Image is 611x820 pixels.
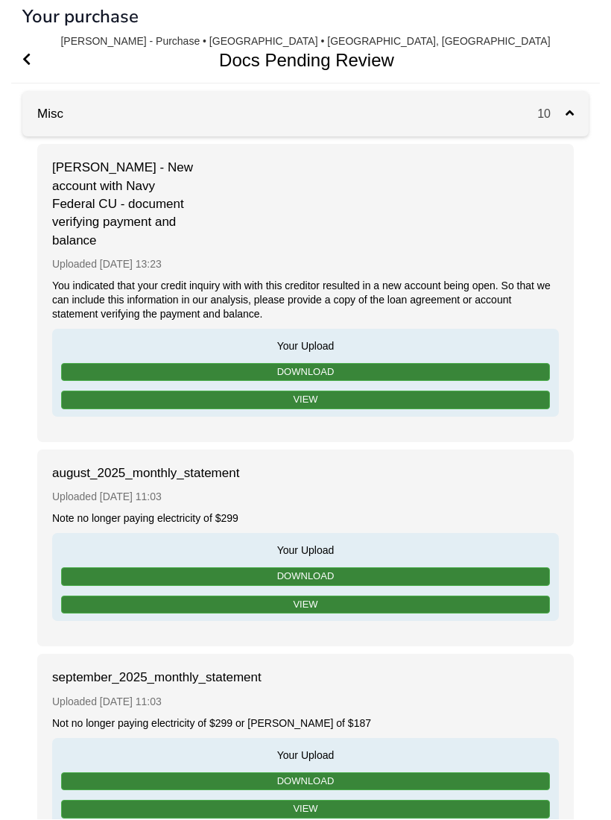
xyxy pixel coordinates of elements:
a: View [61,391,550,410]
span: september_2025_monthly_statement [52,669,201,687]
span: august_2025_monthly_statement [52,465,201,483]
div: [PERSON_NAME] - Purchase • [GEOGRAPHIC_DATA] • [GEOGRAPHIC_DATA], [GEOGRAPHIC_DATA] [60,36,550,48]
a: Download [61,568,550,587]
span: Your Upload [60,541,551,558]
span: [PERSON_NAME] - New account with Navy Federal CU - document verifying payment and balance [52,160,201,250]
a: Misc [22,107,63,122]
div: Note no longer paying electricity of $299 [52,512,559,526]
h1: Docs Pending Review [11,38,583,83]
div: You indicated that your credit inquiry with with this creditor resulted in a new account being op... [52,280,559,322]
div: Not no longer paying electricity of $299 or [PERSON_NAME] of $187 [52,717,559,731]
a: Download [61,364,550,382]
div: Uploaded [DATE] 11:03 [52,688,559,717]
a: View [61,596,550,615]
a: Download [61,773,550,792]
div: Uploaded [DATE] 13:23 [52,250,559,280]
span: Your Upload [60,746,551,763]
div: Uploaded [DATE] 11:03 [52,483,559,512]
span: Your Upload [60,337,551,354]
h1: Your purchase [22,7,139,27]
a: Go Back [22,38,31,83]
a: View [61,801,550,819]
span: 10 [537,108,566,121]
